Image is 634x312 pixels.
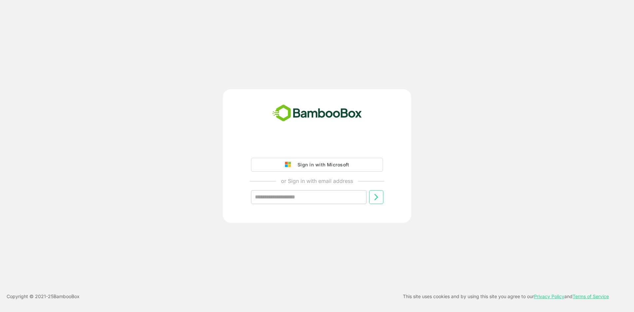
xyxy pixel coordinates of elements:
[269,102,366,124] img: bamboobox
[248,139,386,154] iframe: Knop Inloggen met Google
[534,294,564,299] a: Privacy Policy
[573,294,609,299] a: Terms of Service
[403,293,609,300] p: This site uses cookies and by using this site you agree to our and
[7,293,80,300] p: Copyright © 2021- 25 BambooBox
[294,160,349,169] div: Sign in with Microsoft
[281,177,353,185] p: or Sign in with email address
[251,158,383,172] button: Sign in with Microsoft
[285,162,294,168] img: google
